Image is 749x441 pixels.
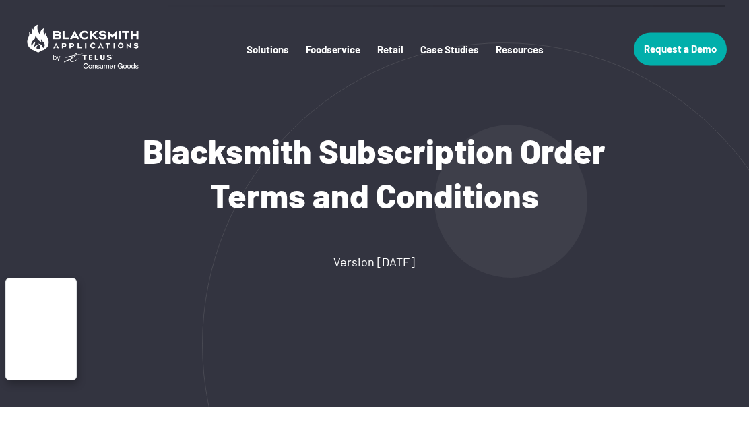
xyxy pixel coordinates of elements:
a: Retail [377,43,403,83]
h1: Blacksmith Subscription Order Terms and Conditions [141,128,607,217]
img: Blacksmith Applications by TELUS Consumer Goods [22,20,143,73]
a: Case Studies [420,43,479,83]
a: Resources [496,43,544,83]
p: Version [DATE] [141,251,607,272]
a: Solutions [247,43,289,83]
a: Request a Demo [634,33,727,66]
a: Foodservice [306,43,360,83]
